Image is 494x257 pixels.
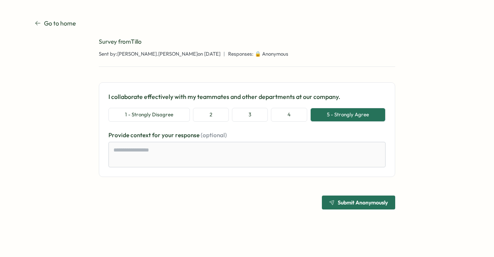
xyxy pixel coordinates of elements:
span: for [152,131,162,139]
a: Go to home [35,19,76,28]
span: Provide [108,131,130,139]
button: 2 [193,108,229,122]
span: (optional) [201,131,227,139]
button: 4 [271,108,307,122]
button: 5 - Strongly Agree [310,108,386,122]
span: | [223,51,225,58]
span: your [162,131,175,139]
button: Submit Anonymously [322,196,395,209]
p: Go to home [44,19,76,28]
div: Survey from Tillo [99,37,395,46]
span: response [175,131,201,139]
span: Responses: 🔒 Anonymous [228,51,288,58]
span: Sent by: [PERSON_NAME].[PERSON_NAME] on [DATE] [99,51,220,58]
span: Submit Anonymously [338,200,388,205]
p: I collaborate effectively with my teammates and other departments at our company. [108,92,386,102]
button: 3 [232,108,268,122]
span: context [130,131,152,139]
button: 1 - Strongly Disagree [108,108,190,122]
